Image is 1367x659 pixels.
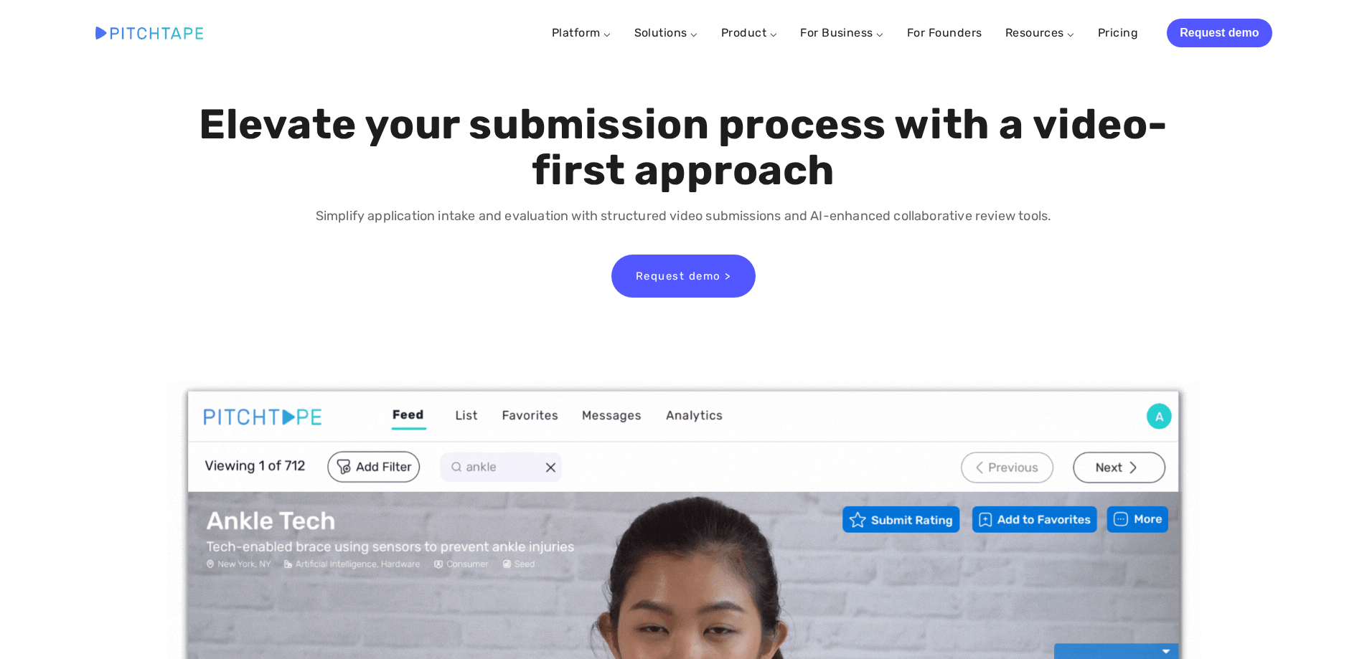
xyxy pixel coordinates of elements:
a: Request demo > [611,255,756,298]
a: For Business ⌵ [800,26,884,39]
img: Pitchtape | Video Submission Management Software [95,27,203,39]
a: Product ⌵ [721,26,777,39]
a: For Founders [907,20,982,46]
a: Solutions ⌵ [634,26,698,39]
a: Resources ⌵ [1005,26,1075,39]
a: Pricing [1098,20,1138,46]
p: Simplify application intake and evaluation with structured video submissions and AI-enhanced coll... [195,206,1172,227]
a: Platform ⌵ [552,26,611,39]
a: Request demo [1167,19,1272,47]
h1: Elevate your submission process with a video-first approach [195,102,1172,194]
